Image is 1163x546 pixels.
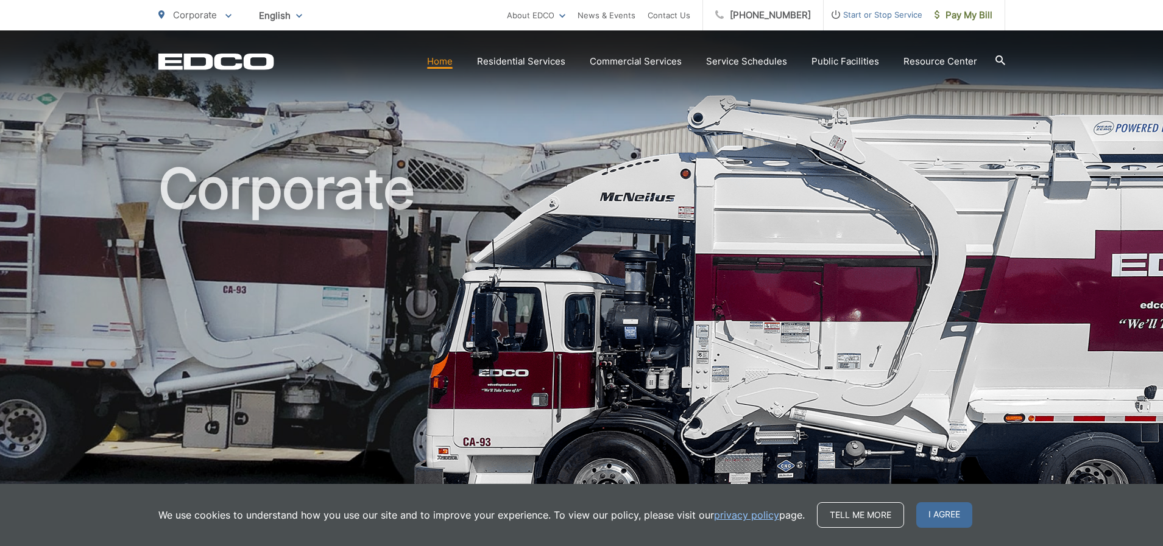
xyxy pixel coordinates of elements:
[158,53,274,70] a: EDCD logo. Return to the homepage.
[427,54,453,69] a: Home
[158,158,1005,544] h1: Corporate
[817,502,904,528] a: Tell me more
[935,8,992,23] span: Pay My Bill
[590,54,682,69] a: Commercial Services
[173,9,217,21] span: Corporate
[158,508,805,522] p: We use cookies to understand how you use our site and to improve your experience. To view our pol...
[507,8,565,23] a: About EDCO
[250,5,311,26] span: English
[811,54,879,69] a: Public Facilities
[648,8,690,23] a: Contact Us
[916,502,972,528] span: I agree
[706,54,787,69] a: Service Schedules
[477,54,565,69] a: Residential Services
[903,54,977,69] a: Resource Center
[714,508,779,522] a: privacy policy
[578,8,635,23] a: News & Events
